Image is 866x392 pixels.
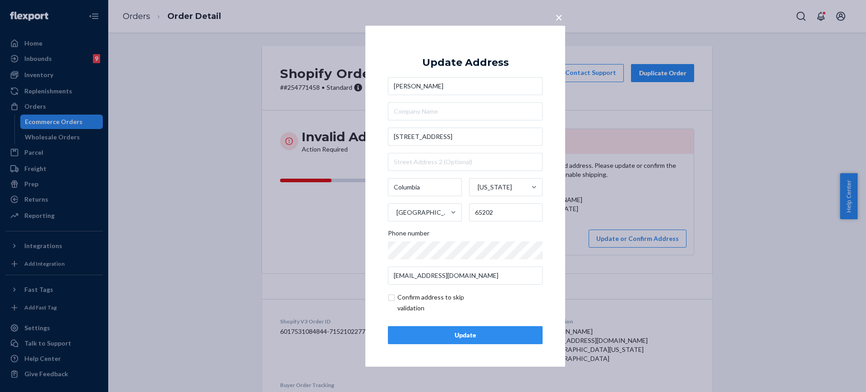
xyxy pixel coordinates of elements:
[555,9,562,24] span: ×
[388,178,462,196] input: City
[396,208,450,217] div: [GEOGRAPHIC_DATA]
[388,229,429,241] span: Phone number
[422,57,509,68] div: Update Address
[388,153,543,171] input: Street Address 2 (Optional)
[388,128,543,146] input: Street Address
[396,203,396,221] input: [GEOGRAPHIC_DATA]
[388,77,543,95] input: First & Last Name
[396,331,535,340] div: Update
[388,102,543,120] input: Company Name
[478,183,512,192] div: [US_STATE]
[388,326,543,344] button: Update
[469,203,543,221] input: ZIP Code
[388,267,543,285] input: Email (Only Required for International)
